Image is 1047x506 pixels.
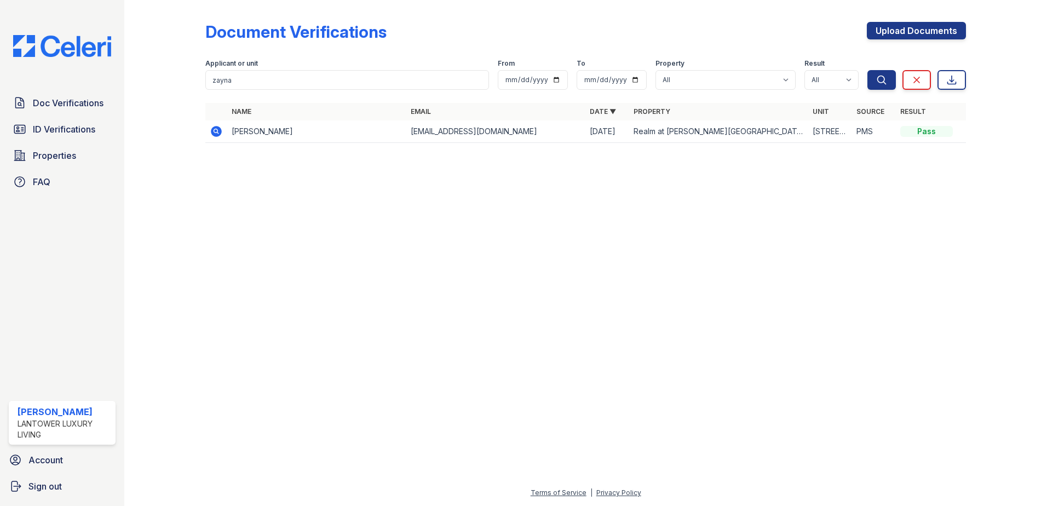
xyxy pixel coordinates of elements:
a: Email [411,107,431,116]
label: Property [655,59,684,68]
td: PMS [852,120,896,143]
a: Source [856,107,884,116]
div: [PERSON_NAME] [18,405,111,418]
a: Result [900,107,926,116]
a: Doc Verifications [9,92,116,114]
div: Lantower Luxury Living [18,418,111,440]
a: Property [634,107,670,116]
a: FAQ [9,171,116,193]
span: ID Verifications [33,123,95,136]
span: Doc Verifications [33,96,103,110]
a: Privacy Policy [596,488,641,497]
span: Sign out [28,480,62,493]
td: [PERSON_NAME] [227,120,406,143]
a: Account [4,449,120,471]
a: Sign out [4,475,120,497]
div: | [590,488,592,497]
a: Unit [813,107,829,116]
div: Pass [900,126,953,137]
label: To [577,59,585,68]
span: Properties [33,149,76,162]
a: ID Verifications [9,118,116,140]
label: Result [804,59,825,68]
label: Applicant or unit [205,59,258,68]
img: CE_Logo_Blue-a8612792a0a2168367f1c8372b55b34899dd931a85d93a1a3d3e32e68fde9ad4.png [4,35,120,57]
td: [STREET_ADDRESS] [808,120,852,143]
input: Search by name, email, or unit number [205,70,489,90]
a: Upload Documents [867,22,966,39]
td: [EMAIL_ADDRESS][DOMAIN_NAME] [406,120,585,143]
span: FAQ [33,175,50,188]
td: Realm at [PERSON_NAME][GEOGRAPHIC_DATA] [629,120,808,143]
td: [DATE] [585,120,629,143]
div: Document Verifications [205,22,387,42]
a: Date ▼ [590,107,616,116]
span: Account [28,453,63,467]
a: Name [232,107,251,116]
a: Terms of Service [531,488,586,497]
a: Properties [9,145,116,166]
label: From [498,59,515,68]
